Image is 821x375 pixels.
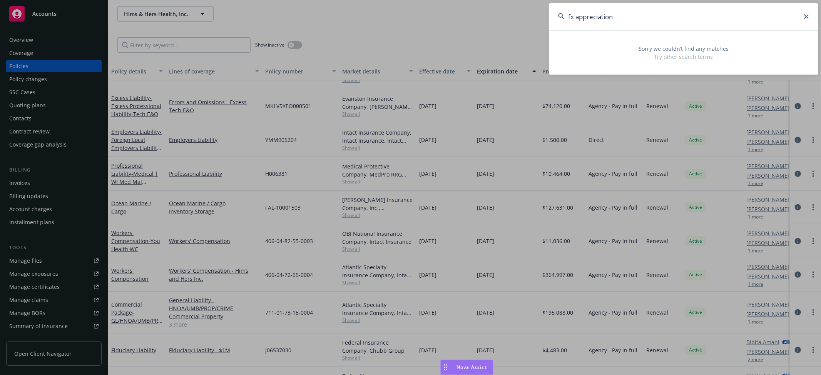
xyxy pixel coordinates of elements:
input: Search... [549,3,818,30]
button: Nova Assist [440,360,493,375]
span: Try other search terms [558,53,809,61]
span: Nova Assist [456,364,487,370]
div: Drag to move [441,360,450,375]
span: Sorry we couldn’t find any matches [558,45,809,53]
